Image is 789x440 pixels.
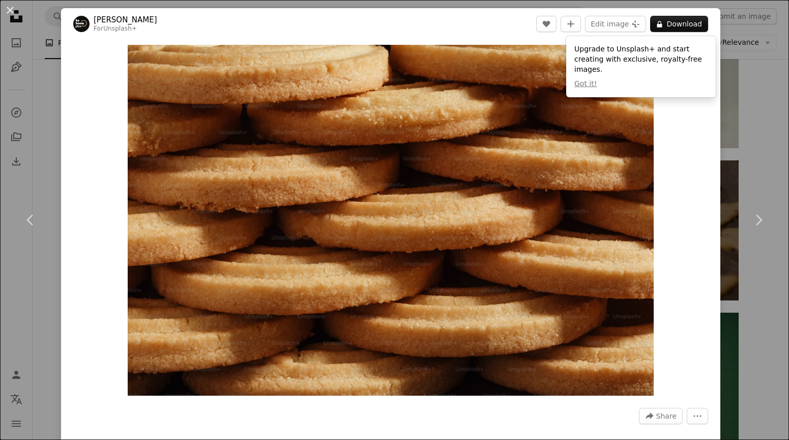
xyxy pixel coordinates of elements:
[73,16,90,32] img: Go to Karolina Grabowska's profile
[574,79,597,89] button: Got it!
[650,16,708,32] button: Download
[103,25,137,32] a: Unsplash+
[536,16,557,32] button: Like
[687,408,708,424] button: More Actions
[94,15,157,25] a: [PERSON_NAME]
[128,45,654,396] img: A pile of cookies sitting on top of each other
[566,36,716,97] div: Upgrade to Unsplash+ and start creating with exclusive, royalty-free images.
[728,171,789,269] a: Next
[639,408,683,424] button: Share this image
[585,16,646,32] button: Edit image
[128,45,654,396] button: Zoom in on this image
[656,408,677,424] span: Share
[94,25,157,33] div: For
[561,16,581,32] button: Add to Collection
